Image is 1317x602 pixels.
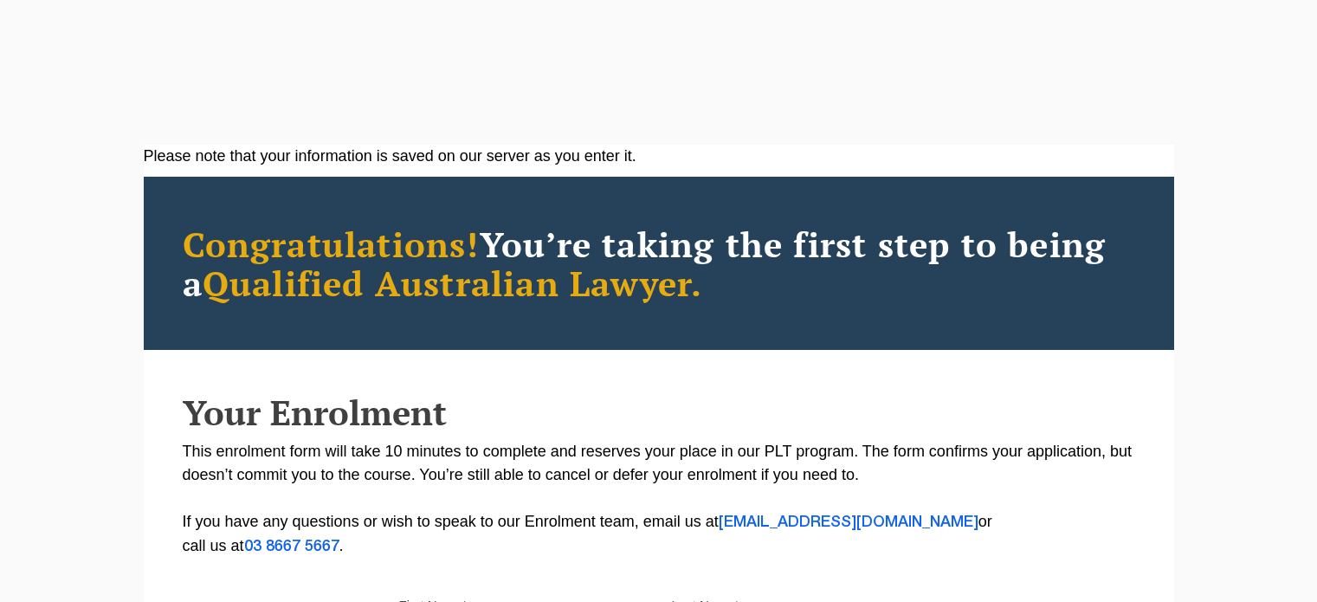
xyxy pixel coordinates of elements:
[183,440,1135,559] p: This enrolment form will take 10 minutes to complete and reserves your place in our PLT program. ...
[183,393,1135,431] h2: Your Enrolment
[244,540,339,553] a: 03 8667 5667
[183,221,480,267] span: Congratulations!
[183,224,1135,302] h2: You’re taking the first step to being a
[144,145,1174,168] div: Please note that your information is saved on our server as you enter it.
[203,260,703,306] span: Qualified Australian Lawyer.
[719,515,978,529] a: [EMAIL_ADDRESS][DOMAIN_NAME]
